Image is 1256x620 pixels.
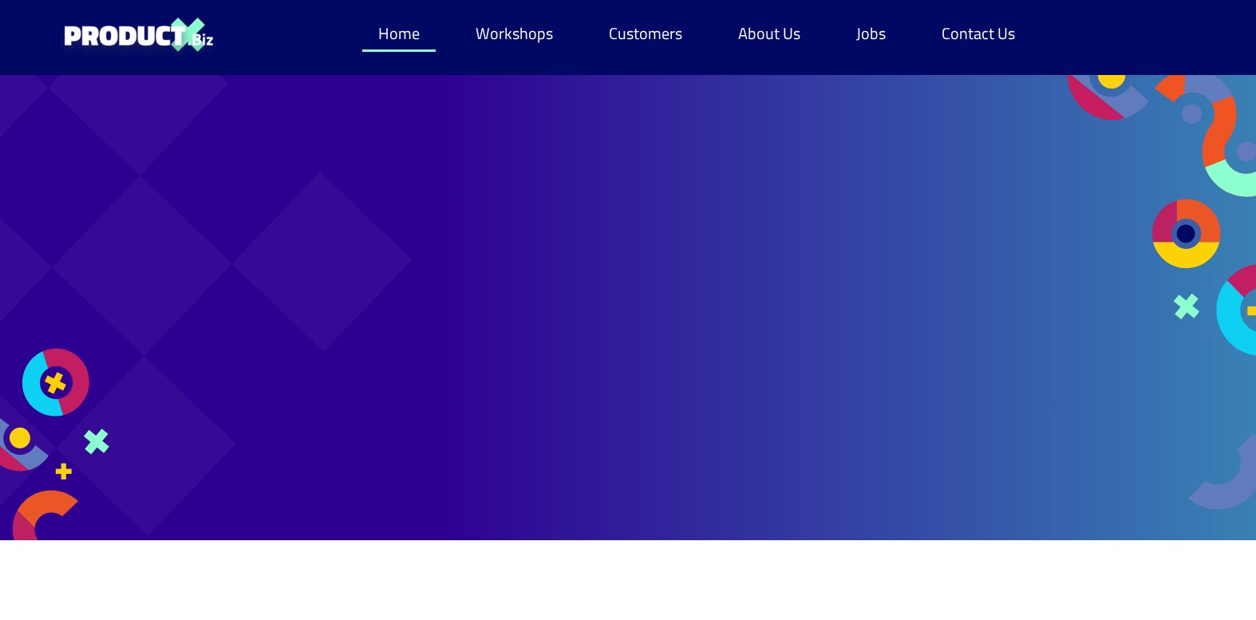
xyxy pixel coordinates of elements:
[722,15,816,52] a: About Us
[362,15,1031,52] nav: Menu
[840,15,902,52] a: Jobs
[926,15,1031,52] a: Contact Us
[362,15,436,52] a: Home
[460,15,569,52] a: Workshops
[593,15,698,52] a: Customers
